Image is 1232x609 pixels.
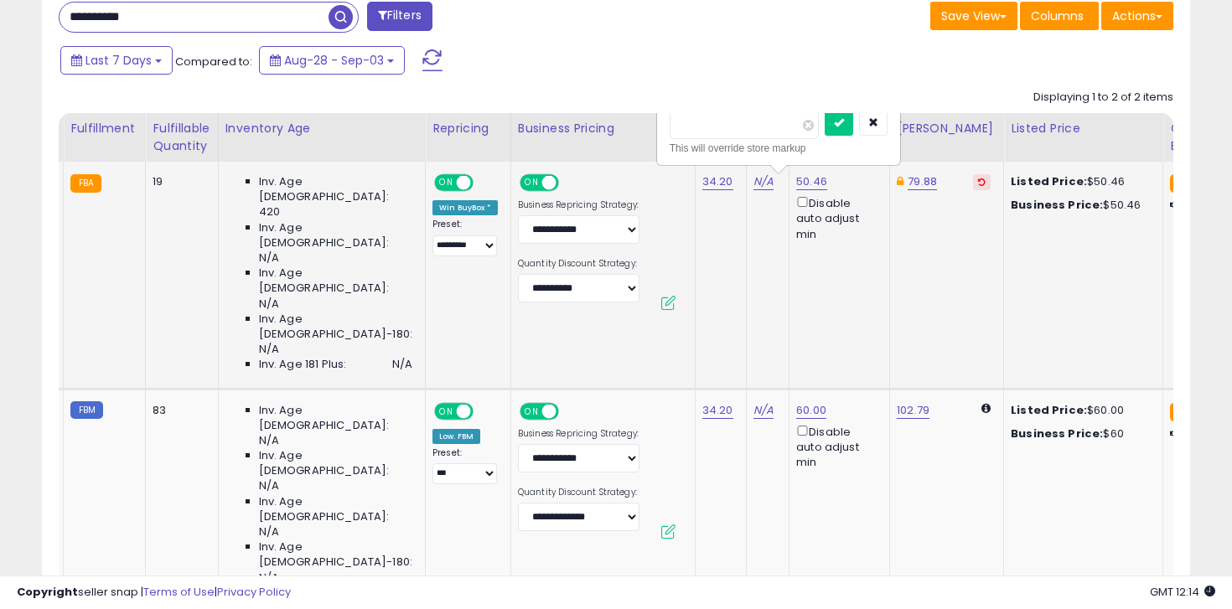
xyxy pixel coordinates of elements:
div: Inventory Age [225,120,418,137]
span: Inv. Age [DEMOGRAPHIC_DATA]: [259,448,412,478]
div: Listed Price [1011,120,1156,137]
label: Business Repricing Strategy: [518,428,639,440]
span: ON [521,176,542,190]
span: OFF [471,176,498,190]
a: N/A [753,173,774,190]
div: 83 [153,403,204,418]
b: Business Price: [1011,426,1103,441]
b: Listed Price: [1011,173,1087,189]
div: $60.00 [1011,403,1150,418]
span: ON [521,404,542,418]
span: Inv. Age [DEMOGRAPHIC_DATA]: [259,494,412,524]
span: ON [436,176,457,190]
span: N/A [259,524,279,539]
div: $50.46 [1011,174,1150,189]
div: Fulfillable Quantity [153,120,210,155]
span: N/A [259,570,279,586]
a: 34.20 [702,173,733,190]
div: [PERSON_NAME] [897,120,996,137]
div: Repricing [432,120,504,137]
div: Low. FBM [432,429,480,444]
span: OFF [556,176,583,190]
div: Disable auto adjust min [796,194,877,242]
span: N/A [259,433,279,448]
button: Aug-28 - Sep-03 [259,46,405,75]
span: Inv. Age [DEMOGRAPHIC_DATA]-180: [259,539,412,570]
span: N/A [392,357,412,372]
a: 60.00 [796,402,826,419]
label: Quantity Discount Strategy: [518,258,639,270]
span: Compared to: [175,54,252,70]
span: 2025-09-11 12:14 GMT [1150,584,1215,600]
span: ON [436,404,457,418]
a: 34.20 [702,402,733,419]
div: Disable auto adjust min [796,422,877,471]
a: Terms of Use [143,584,215,600]
span: Inv. Age [DEMOGRAPHIC_DATA]: [259,174,412,204]
button: Filters [367,2,432,31]
a: N/A [753,402,774,419]
button: Actions [1101,2,1173,30]
small: FBM [70,401,103,419]
div: seller snap | | [17,585,291,601]
a: 50.46 [796,173,827,190]
span: 420 [259,204,280,219]
span: N/A [259,478,279,493]
div: 19 [153,174,204,189]
button: Last 7 Days [60,46,173,75]
div: Preset: [432,219,498,256]
span: Columns [1031,8,1084,24]
div: Preset: [432,447,498,485]
label: Business Repricing Strategy: [518,199,639,211]
b: Listed Price: [1011,402,1087,418]
small: FBA [70,174,101,193]
span: Inv. Age [DEMOGRAPHIC_DATA]: [259,403,412,433]
span: OFF [556,404,583,418]
span: Aug-28 - Sep-03 [284,52,384,69]
div: Business Pricing [518,120,688,137]
a: 102.79 [897,402,929,419]
small: FBA [1170,403,1201,421]
span: Inv. Age [DEMOGRAPHIC_DATA]-180: [259,312,412,342]
button: Columns [1020,2,1099,30]
b: Business Price: [1011,197,1103,213]
div: $60 [1011,426,1150,441]
span: Last 7 Days [85,52,152,69]
a: 79.88 [908,173,937,190]
a: Privacy Policy [217,584,291,600]
span: N/A [259,250,279,266]
span: Inv. Age [DEMOGRAPHIC_DATA]: [259,266,412,296]
div: This will override store markup [670,140,888,157]
label: Quantity Discount Strategy: [518,487,639,498]
span: OFF [471,404,498,418]
div: Displaying 1 to 2 of 2 items [1033,90,1173,106]
span: Inv. Age 181 Plus: [259,357,347,372]
div: Win BuyBox * [432,200,498,215]
span: Inv. Age [DEMOGRAPHIC_DATA]: [259,220,412,250]
strong: Copyright [17,584,78,600]
span: N/A [259,342,279,357]
button: Save View [930,2,1017,30]
small: FBA [1170,174,1201,193]
div: $50.46 [1011,198,1150,213]
span: N/A [259,297,279,312]
div: Fulfillment [70,120,138,137]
